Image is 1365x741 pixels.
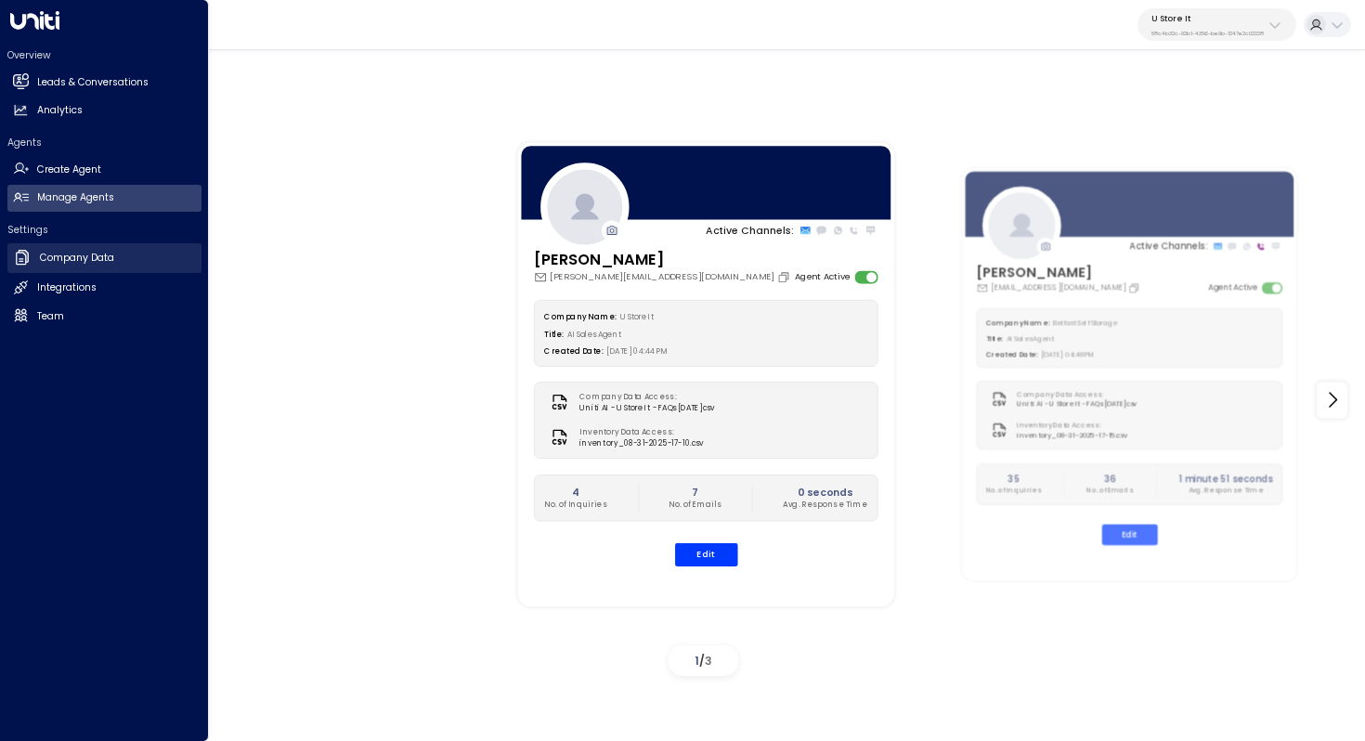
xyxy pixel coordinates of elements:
button: U Store It58c4b32c-92b1-4356-be9b-1247e2c02228 [1137,8,1296,41]
h2: 4 [544,484,607,499]
h2: Agents [7,136,201,149]
p: No. of Emails [1087,485,1134,495]
h2: 35 [986,472,1042,485]
label: Company Name: [544,311,616,321]
div: / [669,645,738,676]
h2: Overview [7,48,201,62]
p: No. of Emails [669,499,721,510]
h3: [PERSON_NAME] [533,248,793,270]
h2: Settings [7,223,201,237]
label: Inventory Data Access: [579,426,696,437]
label: Company Name: [986,318,1050,327]
h2: 36 [1087,472,1134,485]
span: Belfast Self Storage [1054,318,1118,327]
span: AI Sales Agent [567,329,622,339]
h2: Integrations [37,280,97,295]
span: AI Sales Agent [1007,333,1055,343]
button: Copy [1128,281,1143,293]
span: Uniti AI - U Store It - FAQs [DATE]csv [579,403,714,414]
span: [DATE] 04:48 PM [1042,349,1096,358]
a: Create Agent [7,156,201,183]
span: inventory_08-31-2025-17-15.csv [1018,431,1127,441]
h2: Team [37,309,64,324]
h2: Leads & Conversations [37,75,149,90]
label: Title: [986,333,1003,343]
h2: 1 minute 51 seconds [1179,472,1274,485]
a: Manage Agents [7,185,201,212]
button: Edit [1102,525,1158,545]
span: [DATE] 04:44 PM [606,346,669,357]
span: 3 [705,653,712,669]
label: Created Date: [544,346,603,357]
label: Inventory Data Access: [1018,421,1122,431]
span: 1 [695,653,699,669]
h2: 7 [669,484,721,499]
p: Avg. Response Time [783,499,867,510]
button: Copy [777,270,794,283]
label: Company Data Access: [579,391,708,402]
h2: Analytics [37,103,83,118]
label: Agent Active [794,270,849,283]
a: Analytics [7,97,201,124]
label: Title: [544,329,564,339]
label: Company Data Access: [1018,389,1132,399]
a: Team [7,303,201,330]
span: inventory_08-31-2025-17-10.csv [579,437,703,448]
span: Uniti AI - U Store It - FAQs [DATE]csv [1018,399,1137,409]
a: Integrations [7,275,201,302]
span: U Store It [619,311,654,321]
div: [PERSON_NAME][EMAIL_ADDRESS][DOMAIN_NAME] [533,270,793,283]
h2: Create Agent [37,162,101,177]
button: Edit [674,543,737,566]
a: Leads & Conversations [7,69,201,96]
a: Company Data [7,243,201,273]
p: No. of Inquiries [986,485,1042,495]
p: U Store It [1151,13,1264,24]
p: Avg. Response Time [1179,485,1274,495]
label: Created Date: [986,349,1038,358]
p: Active Channels: [1130,240,1208,253]
label: Agent Active [1209,281,1258,293]
h2: Company Data [40,251,114,266]
p: No. of Inquiries [544,499,607,510]
p: 58c4b32c-92b1-4356-be9b-1247e2c02228 [1151,30,1264,37]
p: Active Channels: [706,223,794,238]
div: [EMAIL_ADDRESS][DOMAIN_NAME] [977,281,1143,293]
h2: Manage Agents [37,190,114,205]
h2: 0 seconds [783,484,867,499]
h3: [PERSON_NAME] [977,262,1143,282]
